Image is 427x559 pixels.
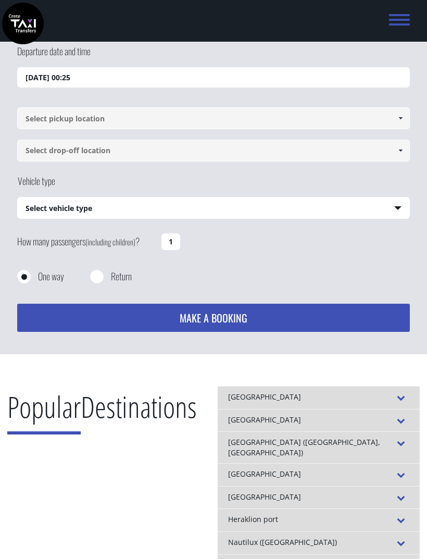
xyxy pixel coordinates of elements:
[18,197,409,219] span: Select vehicle type
[17,304,410,332] button: MAKE A BOOKING
[17,45,91,67] label: Departure date and time
[218,486,420,509] div: [GEOGRAPHIC_DATA]
[218,531,420,554] div: Nautilux ([GEOGRAPHIC_DATA])
[111,270,132,283] label: Return
[2,3,44,44] img: Crete Taxi Transfers | Safe Taxi Transfer Services from to Heraklion Airport, Chania Airport, Ret...
[38,270,64,283] label: One way
[392,140,409,162] a: Show All Items
[17,107,410,129] input: Select pickup location
[218,409,420,432] div: [GEOGRAPHIC_DATA]
[7,387,81,434] span: Popular
[17,140,410,162] input: Select drop-off location
[2,17,44,28] a: Crete Taxi Transfers | Safe Taxi Transfer Services from to Heraklion Airport, Chania Airport, Ret...
[17,175,55,197] label: Vehicle type
[218,386,420,409] div: [GEOGRAPHIC_DATA]
[218,508,420,531] div: Heraklion port
[218,463,420,486] div: [GEOGRAPHIC_DATA]
[17,229,155,254] label: How many passengers ?
[85,236,135,247] small: (including children)
[392,107,409,129] a: Show All Items
[218,431,420,463] div: [GEOGRAPHIC_DATA] ([GEOGRAPHIC_DATA], [GEOGRAPHIC_DATA])
[7,386,197,442] h2: Destinations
